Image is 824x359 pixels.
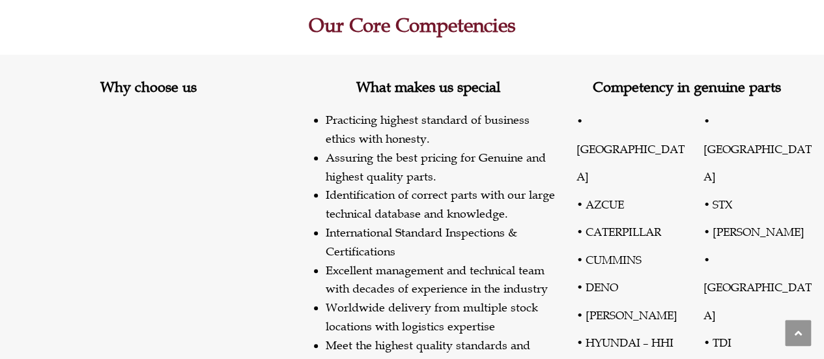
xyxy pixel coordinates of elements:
[785,320,811,346] a: Scroll to the top of the page
[560,80,814,94] h2: Competency in genuine parts
[326,149,560,186] li: Assuring the best pricing for Genuine and highest quality parts.
[296,80,560,94] h2: What makes us special
[326,223,560,261] li: International Standard Inspections & Certifications
[326,298,560,336] li: Worldwide delivery from multiple stock locations with logistics expertise
[326,261,560,299] li: Excellent management and technical team with decades of experience in the industry
[326,111,560,149] li: Practicing highest standard of business ethics with honesty.
[48,16,776,35] h2: Our Core Competencies
[326,186,560,223] li: Identification of correct parts with our large technical database and knowledge.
